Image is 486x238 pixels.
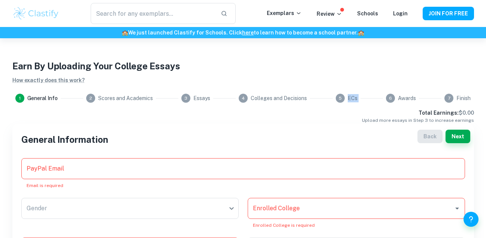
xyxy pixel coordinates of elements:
button: Open [452,203,462,214]
span: Upload more essays in Step 3 to increase earnings [362,117,474,124]
text: 2 [89,96,92,101]
span: Essays [193,94,210,102]
p: Email is required [27,182,460,189]
span: Scores and Academics [98,94,153,102]
text: 4 [242,96,245,101]
text: 6 [389,96,392,101]
p: Exemplars [267,9,302,17]
a: Login [393,10,408,16]
a: Schools [357,10,378,16]
h4: General Information [21,133,465,146]
button: Next [446,130,470,143]
h6: We just launched Clastify for Schools. Click to learn how to become a school partner. [1,28,485,37]
text: 3 [184,96,187,101]
a: How exactly does this work? [12,77,85,83]
img: Clastify logo [12,6,60,21]
span: 🏫 [122,30,128,36]
h1: Earn By Uploading Your College Essays [12,59,474,73]
text: 5 [339,96,342,101]
button: Help and Feedback [464,212,479,227]
text: 1 [19,96,21,101]
input: We'll contact you here [21,158,465,179]
span: Colleges and Decisions [251,94,307,102]
span: General Info [27,94,58,102]
span: Finish [456,94,471,102]
span: $ 0 .00 [459,110,474,116]
span: ECs [348,94,357,102]
input: Search for any exemplars... [91,3,214,24]
button: JOIN FOR FREE [423,7,474,20]
span: Awards [398,94,416,102]
p: Review [317,10,342,18]
span: 🏫 [358,30,364,36]
text: 7 [448,96,450,101]
h6: Total Earnings: [419,109,474,117]
p: Enrolled College is required [253,222,460,229]
a: here [242,30,254,36]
